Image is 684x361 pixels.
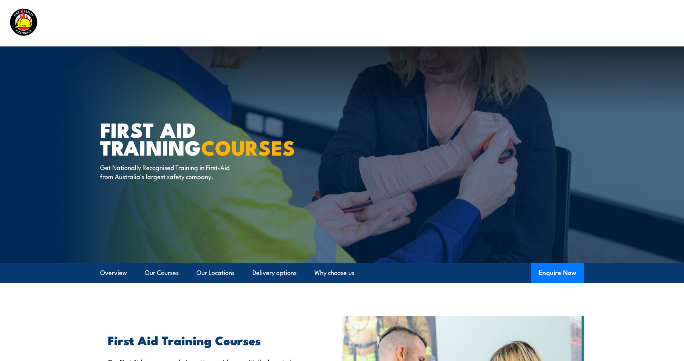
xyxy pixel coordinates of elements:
[145,263,179,283] a: Our Courses
[487,13,515,33] a: About Us
[100,120,287,156] h1: First Aid Training
[201,131,295,162] strong: COURSES
[532,13,549,33] a: News
[108,335,307,345] h2: First Aid Training Courses
[274,13,297,33] a: Courses
[314,13,364,33] a: Course Calendar
[100,263,127,283] a: Overview
[314,263,354,283] a: Why choose us
[565,13,608,33] a: Learner Portal
[197,263,235,283] a: Our Locations
[531,263,584,283] button: Enquire Now
[625,13,648,33] a: Contact
[381,13,471,33] a: Emergency Response Services
[100,163,238,180] p: Get Nationally Recognised Training in First-Aid from Australia’s largest safety company.
[252,263,297,283] a: Delivery options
